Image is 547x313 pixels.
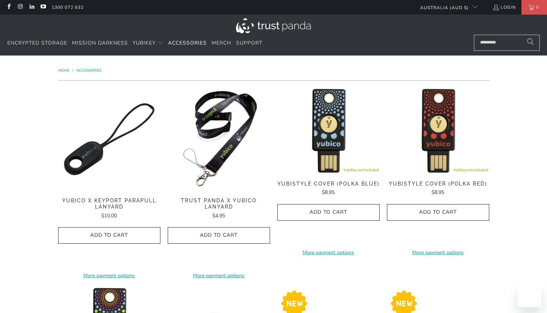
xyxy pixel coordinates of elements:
[72,39,128,46] span: Mission Darkness
[285,209,372,215] span: Add to Cart
[58,88,160,190] img: Yubico x Keyport Parapull Lanyard - Trust Panda
[236,39,262,46] span: Support
[168,35,207,52] a: Accessories
[493,3,516,11] a: Login
[387,88,489,173] img: YubiStyle Cover (Polka Red) - Trust Panda
[277,249,380,257] a: More payment options
[387,204,489,221] button: Add to Cart
[212,39,231,46] span: Merch
[518,284,541,307] iframe: Button to launch messaging window
[133,39,156,46] span: YubiKey
[168,39,207,46] span: Accessories
[17,4,23,10] a: Trust Panda Australia on Instagram
[5,4,12,10] a: Trust Panda Australia on Facebook
[133,35,163,52] summary: YubiKey
[40,4,46,10] a: Trust Panda Australia on YouTube
[387,249,489,257] a: More payment options
[7,39,67,46] span: Encrypted Storage
[277,204,380,221] button: Add to Cart
[236,35,262,52] a: Support
[72,68,73,73] span: /
[387,181,489,187] span: YubiStyle Cover (Polka Red)
[58,272,160,280] a: More payment options
[212,35,231,52] a: Merch
[395,209,482,215] span: Add to Cart
[168,227,270,244] button: Add to Cart
[387,181,489,197] a: YubiStyle Cover (Polka Red) $8.95
[432,189,444,196] span: $8.95
[168,88,270,190] img: Trust Panda Yubico Lanyard - Trust Panda
[72,35,128,52] a: Mission Darkness
[58,198,160,210] span: Yubico x Keyport Parapull Lanyard
[58,198,160,220] a: Yubico x Keyport Parapull Lanyard $10.00
[277,181,380,187] span: YubiStyle Cover (Polka Blue)
[168,272,270,280] a: More payment options
[58,68,69,73] span: Home
[521,35,540,51] button: Search
[7,35,262,52] nav: Translation missing: en.navigation.header.main_nav
[7,35,67,52] a: Encrypted Storage
[66,232,153,238] span: Add to Cart
[76,68,102,73] a: Accessories
[58,68,71,73] a: Home
[52,3,84,11] a: 1300 072 632
[175,232,262,238] span: Add to Cart
[236,18,311,33] img: Trust Panda Australia
[474,35,540,51] input: Search...
[29,4,35,10] a: Trust Panda Australia on LinkedIn
[168,198,270,210] span: Trust Panda x Yubico Lanyard
[277,181,380,197] a: YubiStyle Cover (Polka Blue) $8.95
[58,88,160,190] a: Yubico x Keyport Parapull Lanyard - Trust Panda Yubico x Keyport Parapull Lanyard - Trust Panda
[322,189,335,196] span: $8.95
[277,88,380,173] img: YubiStyle Cover (Polka Blue) - Trust Panda
[101,212,117,219] span: $10.00
[212,212,225,219] span: $4.95
[168,198,270,220] a: Trust Panda x Yubico Lanyard $4.95
[58,227,160,244] button: Add to Cart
